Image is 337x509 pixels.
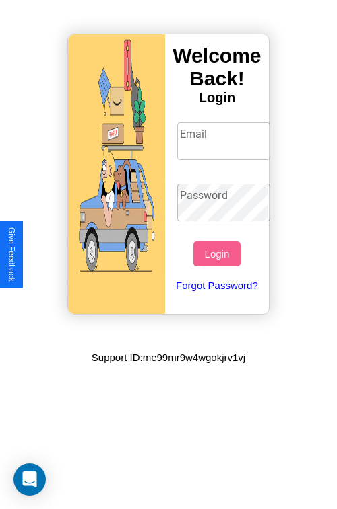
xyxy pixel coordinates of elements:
[193,241,240,266] button: Login
[13,463,46,496] div: Open Intercom Messenger
[68,34,165,314] img: gif
[92,348,245,366] p: Support ID: me99mr9w4wgokjrv1vj
[165,90,269,106] h4: Login
[7,227,16,282] div: Give Feedback
[171,266,264,305] a: Forgot Password?
[165,44,269,90] h3: Welcome Back!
